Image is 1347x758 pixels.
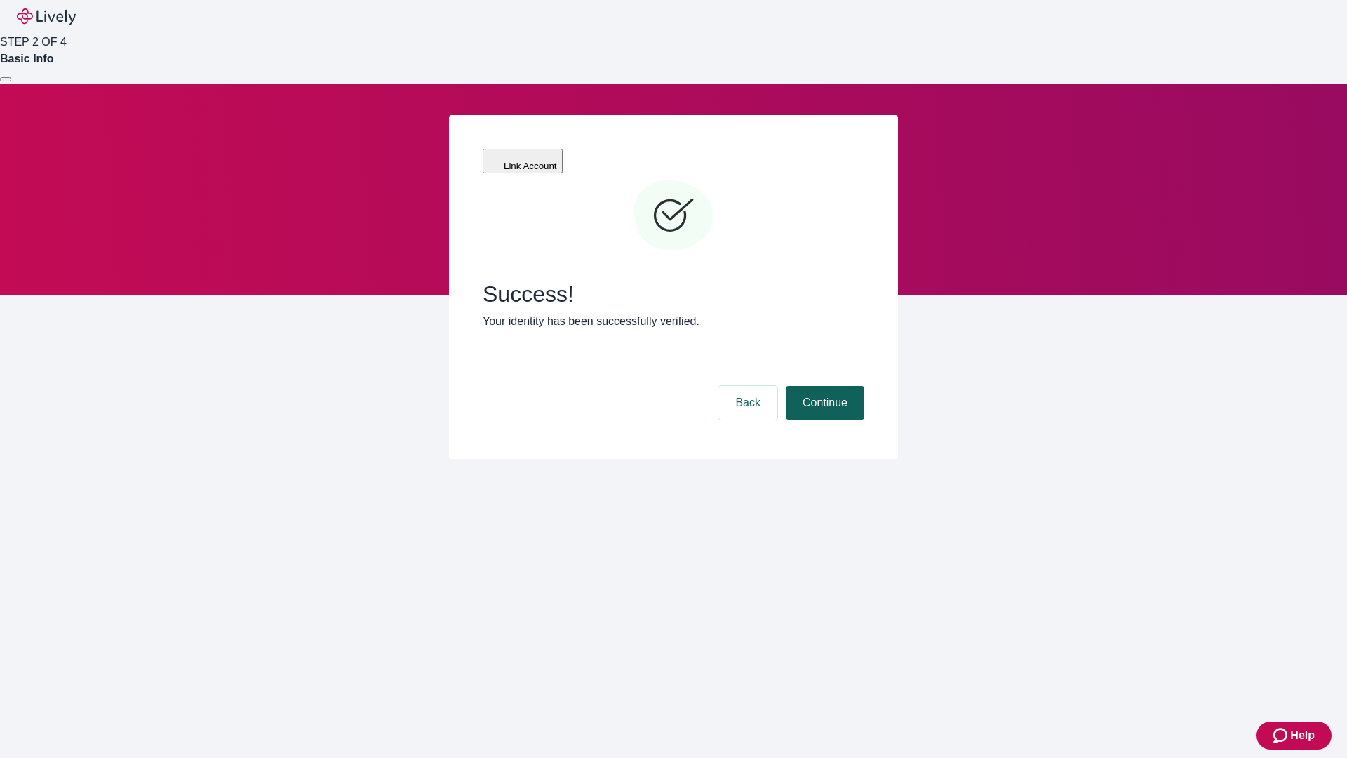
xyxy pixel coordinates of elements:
button: Link Account [483,149,563,173]
img: Lively [17,8,76,25]
button: Zendesk support iconHelp [1256,722,1332,750]
svg: Zendesk support icon [1273,727,1290,744]
p: Your identity has been successfully verified. [483,313,864,330]
span: Success! [483,281,864,307]
span: Help [1290,727,1315,744]
svg: Checkmark icon [631,174,716,258]
button: Back [718,386,777,420]
button: Continue [786,386,864,420]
